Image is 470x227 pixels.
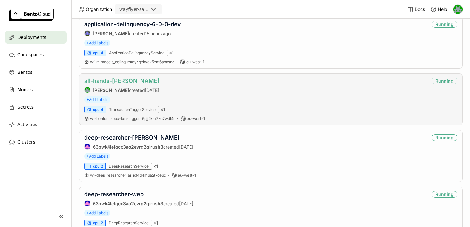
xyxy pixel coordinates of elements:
[84,210,110,216] span: +Add Labels
[179,144,193,149] span: [DATE]
[90,59,174,64] span: wf-mlmodels_delinquency gekvav5em6apasno
[5,101,67,113] a: Secrets
[90,173,166,178] a: wf-deep_researcher_ai:jgf4d4m6a2t7de6c
[106,220,152,226] div: DeepResearchService
[149,7,150,13] input: Selected wayflyer-sandbox.
[93,50,103,55] span: cpu.4
[186,59,204,64] span: eu-west-1
[106,163,152,170] div: DeepResearchService
[178,173,196,178] span: eu-west-1
[93,164,103,169] span: cpu.2
[432,191,457,198] div: Running
[85,201,90,206] img: 63pwk4lefgcx3ao2evrg2girush3
[5,118,67,131] a: Activities
[453,5,463,14] img: Sean Hickey
[432,134,457,141] div: Running
[84,144,193,150] div: created
[93,220,103,225] span: cpu.2
[93,201,163,206] strong: 63pwk4lefgcx3ao2evrg2girush3
[160,107,165,112] span: × 1
[431,6,447,12] div: Help
[438,7,447,12] span: Help
[131,173,132,177] span: :
[90,59,174,64] a: wf-mlmodels_delinquency:gekvav5em6apasno
[17,34,46,41] span: Deployments
[5,49,67,61] a: Codespaces
[17,103,34,111] span: Secrets
[85,144,90,149] img: 63pwk4lefgcx3ao2evrg2girush3
[90,116,175,121] a: wf-bentoml-poc-txn-tagger:6pjj2km7zc7wdl4r
[187,116,205,121] span: eu-west-1
[85,87,90,93] img: Sean Hickey
[84,30,181,36] div: created
[9,9,54,21] img: logo
[5,31,67,44] a: Deployments
[17,138,35,146] span: Clusters
[84,21,181,27] a: application-delinquency-6-0-0-dev
[93,31,129,36] strong: [PERSON_NAME]
[85,31,90,36] img: Deirdre Bevan
[86,7,112,12] span: Organization
[93,87,129,93] strong: [PERSON_NAME]
[93,144,163,149] strong: 63pwk4lefgcx3ao2evrg2girush3
[84,200,193,206] div: created
[169,50,174,56] span: × 1
[145,31,171,36] span: 15 hours ago
[84,78,159,84] a: all-hands-[PERSON_NAME]
[17,69,32,76] span: Bentos
[432,21,457,28] div: Running
[84,153,110,160] span: +Add Labels
[5,136,67,148] a: Clusters
[84,134,180,141] a: deep-researcher-[PERSON_NAME]
[432,78,457,84] div: Running
[141,116,141,121] span: :
[84,40,110,46] span: +Add Labels
[84,96,110,103] span: +Add Labels
[145,87,159,93] span: [DATE]
[84,191,144,197] a: deep-researcher-web
[179,201,193,206] span: [DATE]
[93,107,103,112] span: cpu.4
[17,86,33,93] span: Models
[90,173,166,177] span: wf-deep_researcher_ai jgf4d4m6a2t7de6c
[119,6,149,12] div: wayflyer-sandbox
[17,121,37,128] span: Activities
[5,66,67,78] a: Bentos
[84,87,159,93] div: created
[407,6,425,12] a: Docs
[153,220,158,226] span: × 1
[106,106,159,113] div: TransactionTaggerService
[106,50,168,56] div: ApplicationDelinquencyService
[5,83,67,96] a: Models
[137,59,138,64] span: :
[17,51,44,59] span: Codespaces
[90,116,175,121] span: wf-bentoml-poc-txn-tagger 6pjj2km7zc7wdl4r
[415,7,425,12] span: Docs
[153,163,158,169] span: × 1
